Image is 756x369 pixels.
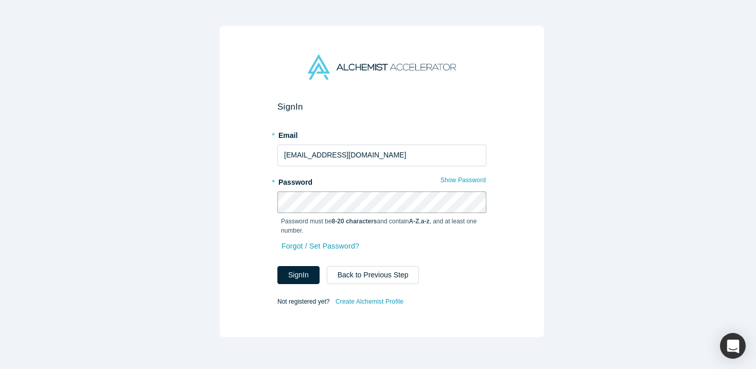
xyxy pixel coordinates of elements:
button: Back to Previous Step [327,266,419,284]
label: Password [277,173,486,188]
h2: Sign In [277,101,486,112]
p: Password must be and contain , , and at least one number. [281,217,483,235]
a: Create Alchemist Profile [335,295,404,308]
strong: A-Z [409,218,419,225]
img: Alchemist Accelerator Logo [308,55,456,80]
a: Forgot / Set Password? [281,237,360,255]
label: Email [277,127,486,141]
strong: a-z [421,218,430,225]
button: SignIn [277,266,320,284]
button: Show Password [440,173,486,187]
strong: 8-20 characters [332,218,377,225]
span: Not registered yet? [277,297,329,305]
